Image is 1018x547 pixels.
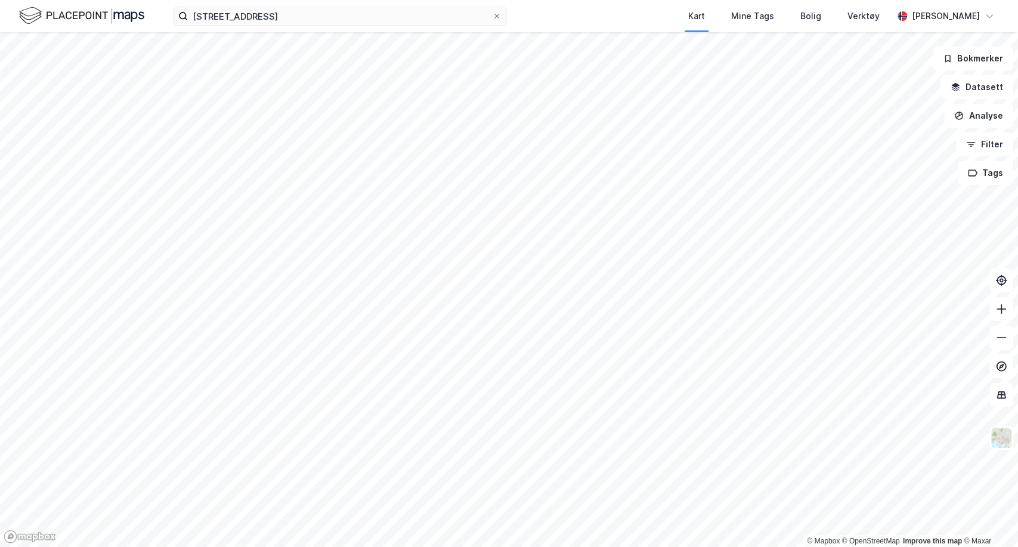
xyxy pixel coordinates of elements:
[188,7,492,25] input: Søk på adresse, matrikkel, gårdeiere, leietakere eller personer
[912,9,980,23] div: [PERSON_NAME]
[940,75,1013,99] button: Datasett
[990,427,1013,449] img: Z
[958,490,1018,547] div: Kontrollprogram for chat
[800,9,821,23] div: Bolig
[19,5,144,26] img: logo.f888ab2527a4732fd821a326f86c7f29.svg
[688,9,705,23] div: Kart
[847,9,880,23] div: Verktøy
[4,530,56,543] a: Mapbox homepage
[842,537,900,545] a: OpenStreetMap
[958,161,1013,185] button: Tags
[807,537,840,545] a: Mapbox
[933,47,1013,70] button: Bokmerker
[958,490,1018,547] iframe: Chat Widget
[956,132,1013,156] button: Filter
[731,9,774,23] div: Mine Tags
[903,537,962,545] a: Improve this map
[944,104,1013,128] button: Analyse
